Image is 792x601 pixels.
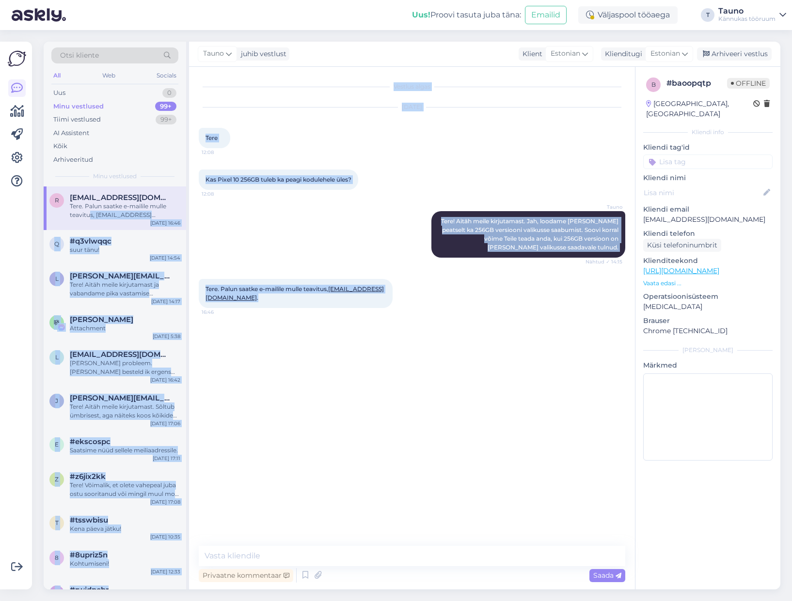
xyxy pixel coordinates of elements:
[666,77,727,89] div: # baoopqtp
[155,102,176,111] div: 99+
[643,142,773,153] p: Kliendi tag'id
[718,7,776,15] div: Tauno
[70,315,133,324] span: 晓辉 胡
[650,48,680,59] span: Estonian
[601,49,642,59] div: Klienditugi
[643,204,773,215] p: Kliendi email
[70,446,180,455] div: Saatsime nüüd sellele meiliaadressile.
[54,319,60,326] span: 晓
[412,9,521,21] div: Proovi tasuta juba täna:
[55,476,59,483] span: z
[55,441,59,448] span: e
[70,280,180,298] div: Tere! Aitäh meile kirjutamast ja vabandame pika vastamise [PERSON_NAME]. Jah, see toode on meil p...
[8,49,26,68] img: Askly Logo
[643,239,721,252] div: Küsi telefoninumbrit
[578,6,678,24] div: Väljaspool tööaega
[586,203,622,211] span: Tauno
[643,346,773,354] div: [PERSON_NAME]
[643,292,773,302] p: Operatsioonisüsteem
[643,229,773,239] p: Kliendi telefon
[60,50,99,61] span: Otsi kliente
[53,128,89,138] div: AI Assistent
[150,219,180,227] div: [DATE] 16:46
[70,202,180,219] div: Tere. Palun saatke e-mailile mulle teavitus, [EMAIL_ADDRESS][DOMAIN_NAME].
[162,88,176,98] div: 0
[156,115,176,124] div: 99+
[206,134,218,141] span: Tere
[643,266,719,275] a: [URL][DOMAIN_NAME]
[441,217,620,251] span: Tere! Aitäh meile kirjutamast. Jah, loodame [PERSON_NAME] peatselt ka 256GB versiooni valikusse s...
[70,437,111,446] span: #ekscospc
[70,402,180,420] div: Tere! Aitäh meile kirjutamast. Sõltub ümbrisest, aga näiteks koos kõikide Spigen ümbristega saab ...
[199,103,625,111] div: [DATE]
[199,82,625,91] div: Vestlus algas
[150,420,180,427] div: [DATE] 17:06
[70,524,180,533] div: Kena päeva jätku!
[55,275,59,282] span: l
[643,215,773,225] p: [EMAIL_ADDRESS][DOMAIN_NAME]
[53,115,101,124] div: Tiimi vestlused
[150,498,180,506] div: [DATE] 17:08
[55,554,59,561] span: 8
[70,559,180,568] div: Kohtumiseni!
[643,316,773,326] p: Brauser
[53,155,93,165] div: Arhiveeritud
[651,81,656,88] span: b
[593,571,621,580] span: Saada
[697,47,772,61] div: Arhiveeri vestlus
[203,48,224,59] span: Tauno
[70,272,171,280] span: lauri.kummel@gmail.com
[202,149,238,156] span: 12:08
[55,197,59,204] span: r
[55,397,58,404] span: j
[150,254,180,262] div: [DATE] 14:54
[55,354,59,361] span: l
[206,176,351,183] span: Kas Pixel 10 256GB tuleb ka peagi kodulehele üles?
[644,187,761,198] input: Lisa nimi
[701,8,714,22] div: T
[718,7,786,23] a: TaunoKännukas tööruum
[646,99,753,119] div: [GEOGRAPHIC_DATA], [GEOGRAPHIC_DATA]
[54,240,59,247] span: q
[53,141,67,151] div: Kõik
[150,533,180,540] div: [DATE] 10:35
[519,49,542,59] div: Klient
[153,333,180,340] div: [DATE] 5:38
[237,49,286,59] div: juhib vestlust
[643,256,773,266] p: Klienditeekond
[586,258,622,265] span: Nähtud ✓ 14:15
[199,569,293,582] div: Privaatne kommentaar
[70,237,111,246] span: #q3vlwqqc
[70,350,171,359] span: le.verkamman@solcon.nl
[70,359,180,376] div: [PERSON_NAME] probleem. [PERSON_NAME] besteld ik ergens anders, als dat beter is. Het moet ook ni...
[727,78,770,89] span: Offline
[150,376,180,384] div: [DATE] 16:42
[100,69,117,82] div: Web
[53,88,65,98] div: Uus
[551,48,580,59] span: Estonian
[70,394,171,402] span: jelena.tihhomirova@gmail.com
[643,360,773,370] p: Märkmed
[643,173,773,183] p: Kliendi nimi
[643,302,773,312] p: [MEDICAL_DATA]
[70,246,180,254] div: suur tänu!
[93,172,137,181] span: Minu vestlused
[70,586,109,594] span: #rwidpcbr
[151,298,180,305] div: [DATE] 14:17
[151,568,180,575] div: [DATE] 12:33
[155,69,178,82] div: Socials
[153,455,180,462] div: [DATE] 17:11
[206,285,384,301] span: Tere. Palun saatke e-mailile mulle teavitus, .
[643,128,773,137] div: Kliendi info
[70,516,108,524] span: #tsswbisu
[55,589,59,596] span: r
[643,279,773,288] p: Vaata edasi ...
[202,190,238,198] span: 12:08
[525,6,567,24] button: Emailid
[643,154,773,169] input: Lisa tag
[51,69,63,82] div: All
[70,193,171,202] span: reimu.saaremaa@gmail.com
[70,551,108,559] span: #8upriz5n
[202,308,238,316] span: 16:46
[70,472,106,481] span: #z6jix2kk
